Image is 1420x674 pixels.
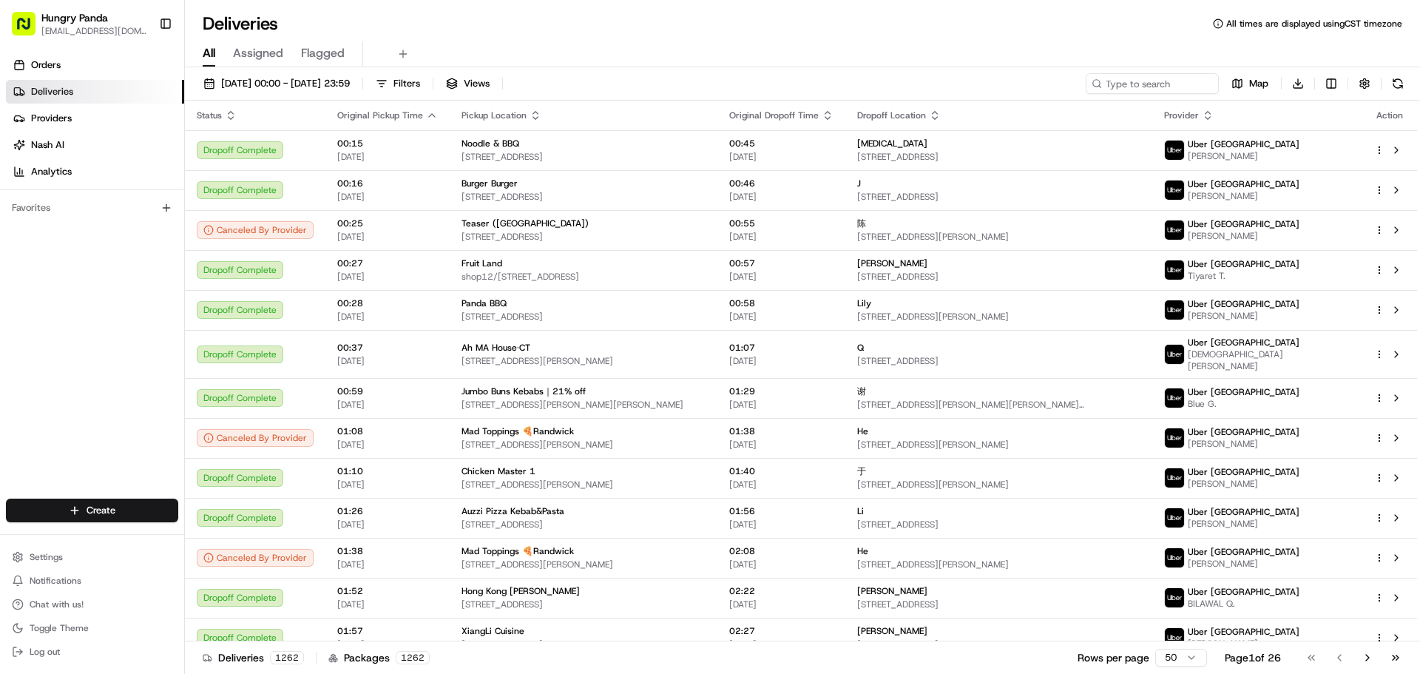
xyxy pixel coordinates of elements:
span: [STREET_ADDRESS] [857,271,1140,283]
span: [DEMOGRAPHIC_DATA][PERSON_NAME] [1188,348,1351,372]
span: [EMAIL_ADDRESS][DOMAIN_NAME] [41,25,147,37]
span: [DATE] [337,559,438,570]
span: Panda BBQ [461,297,507,309]
img: uber-new-logo.jpeg [1165,345,1184,364]
span: Uber [GEOGRAPHIC_DATA] [1188,466,1299,478]
span: 01:26 [337,505,438,517]
span: 00:37 [337,342,438,354]
span: [STREET_ADDRESS][PERSON_NAME] [857,559,1140,570]
span: Li [857,505,864,517]
span: Lily [857,297,871,309]
span: Original Pickup Time [337,109,423,121]
span: Map [1249,77,1268,90]
span: [STREET_ADDRESS][PERSON_NAME][PERSON_NAME] [461,399,706,411]
input: Type to search [1086,73,1219,94]
span: 00:59 [337,385,438,397]
img: uber-new-logo.jpeg [1165,508,1184,528]
span: Tiyaret T. [1188,270,1299,282]
span: 01:10 [337,465,438,477]
span: 00:16 [337,178,438,189]
span: 01:56 [729,505,834,517]
span: 00:58 [729,297,834,309]
h1: Deliveries [203,12,278,36]
span: Filters [393,77,420,90]
span: 02:22 [729,585,834,597]
img: uber-new-logo.jpeg [1165,181,1184,200]
span: [DATE] [337,191,438,203]
span: [DATE] [337,271,438,283]
button: Chat with us! [6,594,178,615]
span: [STREET_ADDRESS] [461,191,706,203]
span: Status [197,109,222,121]
span: 谢 [857,385,866,397]
span: [STREET_ADDRESS][PERSON_NAME] [857,231,1140,243]
span: [DATE] [337,399,438,411]
span: Assigned [233,44,283,62]
span: He [857,425,868,437]
img: uber-new-logo.jpeg [1165,220,1184,240]
img: uber-new-logo.jpeg [1165,300,1184,320]
button: Create [6,499,178,522]
span: [DATE] [337,599,438,610]
img: uber-new-logo.jpeg [1165,468,1184,488]
span: 02:27 [729,625,834,637]
span: [STREET_ADDRESS][PERSON_NAME][PERSON_NAME][PERSON_NAME] [857,399,1140,411]
span: [DATE] [337,231,438,243]
span: 01:52 [337,585,438,597]
span: Analytics [31,165,72,178]
span: Uber [GEOGRAPHIC_DATA] [1188,626,1299,638]
span: BILAWAL Q. [1188,598,1299,610]
span: [PERSON_NAME] [857,257,927,269]
span: Jumbo Buns Kebabs｜21% off [461,385,586,397]
span: [DATE] [729,151,834,163]
span: Dropoff Location [857,109,926,121]
span: [PERSON_NAME] [1188,518,1299,530]
span: [DATE] [729,599,834,610]
span: [STREET_ADDRESS] [461,231,706,243]
span: Uber [GEOGRAPHIC_DATA] [1188,426,1299,438]
span: [DATE] [337,439,438,451]
span: Deliveries [31,85,73,98]
div: Canceled By Provider [197,221,314,239]
span: [PERSON_NAME] [1188,230,1299,242]
img: uber-new-logo.jpeg [1165,141,1184,160]
span: Noodle & BBQ [461,138,519,149]
span: 00:15 [337,138,438,149]
span: [STREET_ADDRESS] [857,191,1140,203]
span: Uber [GEOGRAPHIC_DATA] [1188,178,1299,190]
span: Auzzi Pizza Kebab&Pasta [461,505,564,517]
img: uber-new-logo.jpeg [1165,628,1184,647]
span: 00:28 [337,297,438,309]
span: XiangLi Cuisine [461,625,524,637]
span: 01:08 [337,425,438,437]
span: [STREET_ADDRESS][PERSON_NAME] [461,355,706,367]
div: Action [1374,109,1405,121]
button: Canceled By Provider [197,549,314,567]
span: [STREET_ADDRESS][PERSON_NAME] [857,479,1140,491]
a: Nash AI [6,133,184,157]
span: [STREET_ADDRESS] [857,638,1140,650]
span: [STREET_ADDRESS] [461,311,706,323]
div: 1262 [396,651,430,664]
span: [STREET_ADDRESS][PERSON_NAME] [461,439,706,451]
span: 02:08 [729,545,834,557]
button: Refresh [1387,73,1408,94]
img: uber-new-logo.jpeg [1165,548,1184,567]
span: [PERSON_NAME] [1188,638,1299,650]
span: [DATE] [729,519,834,530]
button: Log out [6,641,178,662]
span: [DATE] 00:00 - [DATE] 23:59 [221,77,350,90]
span: Q [857,342,864,354]
span: [DATE] [729,231,834,243]
span: [STREET_ADDRESS] [857,151,1140,163]
span: [DATE] [729,271,834,283]
span: Chicken Master 1 [461,465,535,477]
button: Filters [369,73,427,94]
span: All times are displayed using CST timezone [1226,18,1402,30]
div: Packages [328,650,430,665]
span: Hungry Panda [41,10,108,25]
span: 01:38 [729,425,834,437]
a: Providers [6,107,184,130]
span: Nash AI [31,138,64,152]
button: [DATE] 00:00 - [DATE] 23:59 [197,73,356,94]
